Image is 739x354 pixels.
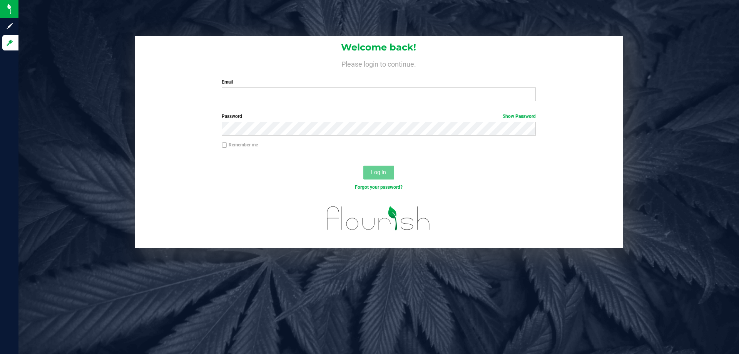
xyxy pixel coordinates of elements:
[222,79,535,86] label: Email
[355,185,403,190] a: Forgot your password?
[135,42,623,52] h1: Welcome back!
[222,141,258,148] label: Remember me
[135,59,623,68] h4: Please login to continue.
[222,143,227,148] input: Remember me
[6,22,13,30] inline-svg: Sign up
[318,199,440,238] img: flourish_logo.svg
[6,39,13,47] inline-svg: Log in
[363,166,394,180] button: Log In
[371,169,386,175] span: Log In
[503,114,536,119] a: Show Password
[222,114,242,119] span: Password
